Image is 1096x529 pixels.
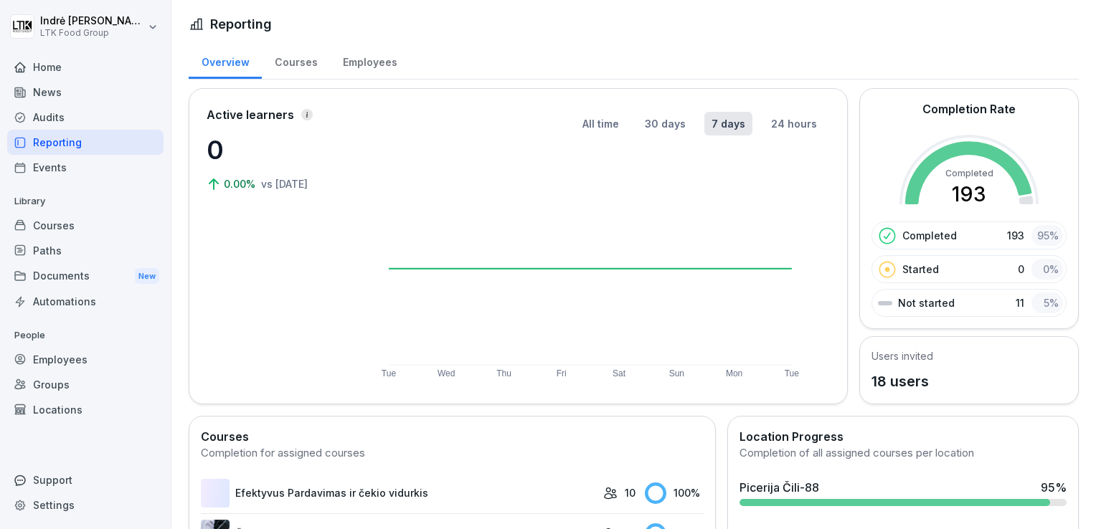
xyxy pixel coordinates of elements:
text: Sun [669,368,684,378]
div: Picerija Čili-88 [740,479,819,496]
text: Mon [727,368,743,378]
div: 5 % [1031,292,1063,313]
p: Started [902,262,939,277]
text: Wed [438,368,455,378]
text: Tue [382,368,397,378]
a: Locations [7,397,164,422]
p: Completed [902,228,957,243]
text: Fri [557,368,567,378]
p: Indrė [PERSON_NAME] [40,15,145,27]
div: Completion for assigned courses [201,445,704,462]
h5: Users invited [871,348,933,363]
text: Sat [613,368,626,378]
p: 193 [1007,228,1024,243]
div: Support [7,467,164,492]
p: vs [DATE] [261,176,308,191]
div: 0 % [1031,259,1063,280]
button: 7 days [704,112,752,135]
h2: Courses [201,428,704,445]
p: 0 [1018,262,1024,277]
a: Employees [330,42,410,79]
p: 0.00% [224,176,258,191]
h2: Location Progress [740,428,1067,445]
p: Not started [898,295,955,310]
a: Courses [7,213,164,238]
a: Home [7,54,164,80]
a: Overview [189,42,262,79]
p: Active learners [207,106,294,123]
button: All time [575,112,626,135]
div: 100 % [645,482,704,504]
h1: Reporting [210,14,272,34]
a: Reporting [7,130,164,155]
p: People [7,324,164,347]
a: Courses [262,42,330,79]
a: News [7,80,164,105]
p: 0 [207,130,350,169]
p: 10 [625,485,636,500]
div: Documents [7,263,164,290]
text: Tue [785,368,800,378]
div: 95 % [1041,479,1067,496]
button: 24 hours [764,112,824,135]
a: Settings [7,492,164,518]
a: Audits [7,105,164,130]
a: Efektyvus Pardavimas ir čekio vidurkis [201,479,596,507]
div: Completion of all assigned courses per location [740,445,1067,462]
a: Groups [7,372,164,397]
a: Picerija Čili-8895% [734,473,1072,512]
button: 30 days [638,112,693,135]
a: DocumentsNew [7,263,164,290]
text: Thu [496,368,511,378]
p: 11 [1016,295,1024,310]
h2: Completion Rate [922,100,1016,118]
p: 18 users [871,371,933,392]
div: 95 % [1031,225,1063,246]
a: Automations [7,289,164,314]
p: Library [7,190,164,213]
div: New [135,268,159,285]
a: Employees [7,347,164,372]
a: Events [7,155,164,180]
p: LTK Food Group [40,28,145,38]
a: Paths [7,238,164,263]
